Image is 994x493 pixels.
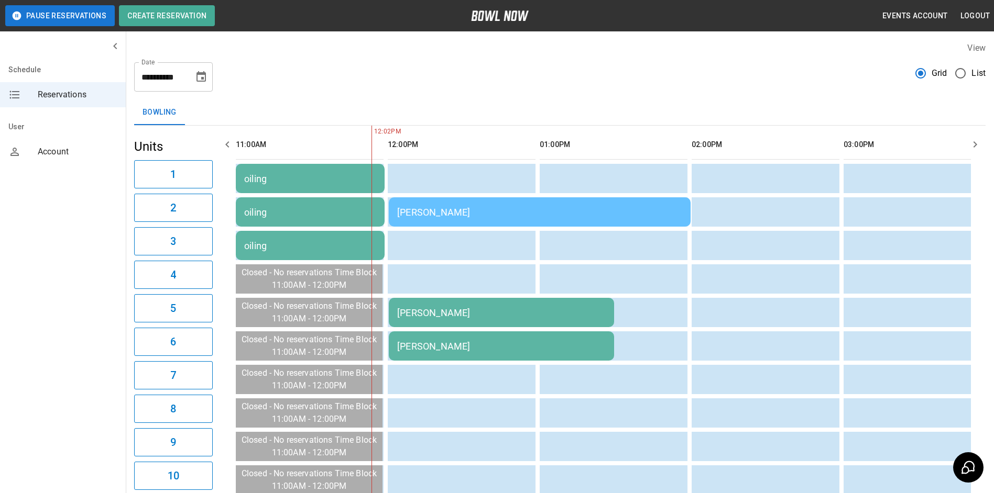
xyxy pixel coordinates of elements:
[170,367,176,384] h6: 7
[397,307,606,318] div: [PERSON_NAME]
[170,199,176,216] h6: 2
[397,207,682,218] div: [PERSON_NAME]
[191,66,212,87] button: Choose date, selected date is Aug 22, 2025
[134,361,213,389] button: 7
[134,261,213,289] button: 4
[168,467,179,484] h6: 10
[932,67,947,80] span: Grid
[38,88,117,101] span: Reservations
[372,127,374,137] span: 12:02PM
[134,194,213,222] button: 2
[134,294,213,322] button: 5
[244,240,376,251] div: oiling
[878,6,952,26] button: Events Account
[540,130,687,160] th: 01:00PM
[971,67,986,80] span: List
[119,5,215,26] button: Create Reservation
[134,100,185,125] button: Bowling
[170,233,176,250] h6: 3
[134,160,213,188] button: 1
[956,6,994,26] button: Logout
[38,145,117,158] span: Account
[134,227,213,255] button: 3
[5,5,115,26] button: Pause Reservations
[134,428,213,456] button: 9
[170,166,176,183] h6: 1
[244,173,376,184] div: oiling
[170,400,176,417] h6: 8
[170,333,176,350] h6: 6
[236,130,384,160] th: 11:00AM
[170,266,176,283] h6: 4
[134,462,213,490] button: 10
[134,328,213,356] button: 6
[692,130,839,160] th: 02:00PM
[388,130,536,160] th: 12:00PM
[967,43,986,53] label: View
[471,10,529,21] img: logo
[134,395,213,423] button: 8
[170,434,176,451] h6: 9
[397,341,606,352] div: [PERSON_NAME]
[170,300,176,317] h6: 5
[134,138,213,155] h5: Units
[134,100,986,125] div: inventory tabs
[244,207,376,218] div: oiling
